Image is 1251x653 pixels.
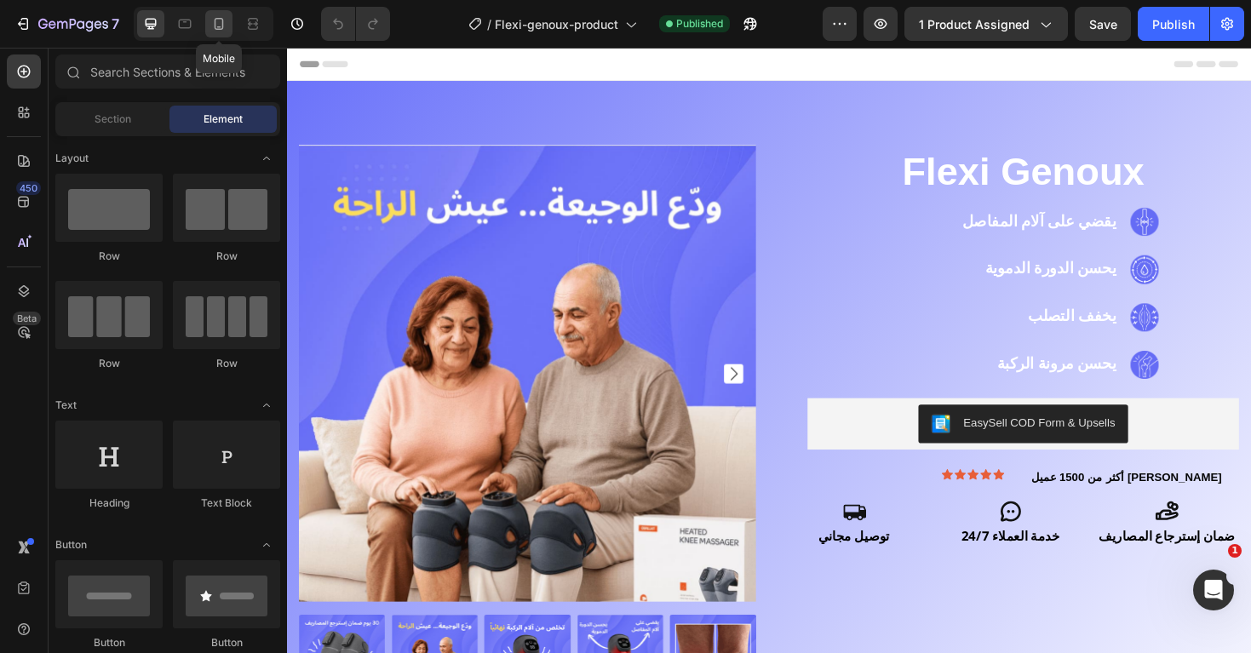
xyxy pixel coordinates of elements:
[753,318,879,352] strong: يحسن مرونة الركبة
[55,635,163,650] div: Button
[785,267,879,301] strong: يخفف التصلب
[55,249,163,264] div: Row
[495,15,618,33] span: Flexi-genoux-product
[7,7,127,41] button: 7
[253,531,280,558] span: Toggle open
[253,392,280,419] span: Toggle open
[55,495,163,511] div: Heading
[564,503,639,532] strong: توصيل مجاني
[287,48,1251,653] iframe: Design area
[669,378,892,419] button: EasySell COD Form & Upsells
[204,112,243,127] span: Element
[173,356,280,371] div: Row
[861,503,1006,532] strong: ضمان إسترجاع المصاريف
[55,356,163,371] div: Row
[894,220,924,249] img: gempages_581053605058970120-230db8ae-d29b-4db3-aa2e-e037ad78f04e.png
[552,103,1009,159] h1: Flexi Genoux
[1152,15,1195,33] div: Publish
[463,335,484,356] button: Carousel Next Arrow
[1228,544,1242,558] span: 1
[894,169,924,199] img: gempages_581053605058970120-57a27221-d617-42f6-b3ae-e240af3a5cb7.png
[112,14,119,34] p: 7
[55,537,87,553] span: Button
[715,503,819,532] strong: خدمة العملاء 24/7
[1075,7,1131,41] button: Save
[55,54,280,89] input: Search Sections & Elements
[894,271,924,301] img: gempages_581053605058970120-e032e731-493d-4319-a4ad-79fe378cef92.png
[716,167,879,201] strong: يقضي على آلام المفاصل
[740,217,879,251] strong: يحسن الدورة الدموية
[919,15,1030,33] span: 1 product assigned
[1089,17,1117,32] span: Save
[321,7,390,41] div: Undo/Redo
[55,151,89,166] span: Layout
[1138,7,1209,41] button: Publish
[789,448,991,461] strong: أكثر من 1500 عميل [PERSON_NAME]
[55,398,77,413] span: Text
[173,249,280,264] div: Row
[253,145,280,172] span: Toggle open
[894,321,924,351] img: gempages_581053605058970120-0ca66f02-7be9-4924-a989-f5c4eb928306.png
[13,312,41,325] div: Beta
[95,112,131,127] span: Section
[676,16,723,32] span: Published
[173,635,280,650] div: Button
[173,495,280,511] div: Text Block
[487,15,491,33] span: /
[904,7,1068,41] button: 1 product assigned
[717,388,878,406] div: EasySell COD Form & Upsells
[16,181,41,195] div: 450
[1193,570,1234,610] iframe: Intercom live chat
